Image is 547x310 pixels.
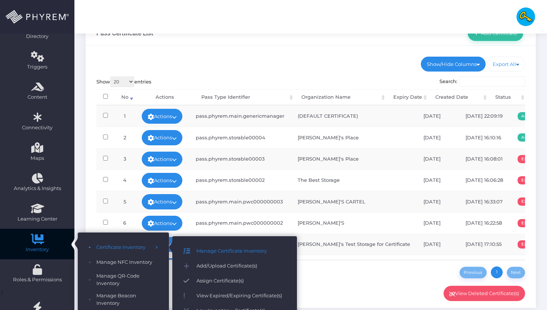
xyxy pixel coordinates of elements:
td: 4 [115,170,135,191]
a: Assign Certificate(s) [172,273,297,288]
a: 1 [491,266,503,278]
span: Manage Certificate Inventory [196,246,286,256]
a: Manage Certificate Inventory [172,244,297,259]
a: Actions [142,173,183,188]
span: Expired [518,155,541,163]
td: pass.phyrem.main.pwc000000002 [189,212,291,234]
td: [DATE] [417,191,459,212]
td: [DATE] 16:22:58 [459,212,511,234]
span: Certificate Inventory [96,243,150,252]
a: Certificate Inventory [78,240,169,255]
a: Add/Upload Certificate(s) [172,259,297,273]
span: Manage QR-Code Inventory [96,272,158,287]
span: Expired [518,197,541,206]
span: Inventory [5,246,70,253]
td: (DEFAULT CERTIFICATE) [291,105,417,127]
td: The Best Storage [291,170,417,191]
td: [DATE] [417,127,459,148]
th: No: activate to sort column ascending [115,89,135,105]
td: [DATE] 16:33:07 [459,191,511,212]
span: Expired [518,176,541,184]
th: Expiry Date: activate to sort column ascending [387,89,429,105]
td: Test Certificate 1 [291,255,417,276]
span: Content [5,94,70,101]
td: pass.phyrem.main.genericmanager [189,105,291,127]
td: pass.phyrem.storable00002 [189,170,291,191]
a: Actions [142,194,183,209]
td: [DATE] [417,255,459,276]
td: [DATE] [417,170,459,191]
span: Learning Center [5,215,70,223]
td: pass.phyrem.main.pwc000000003 [189,191,291,212]
a: Manage NFC Inventory [78,255,169,270]
span: Manage Beacon Inventory [96,292,158,307]
td: 3 [115,148,135,170]
td: 2 [115,127,135,148]
td: [DATE] [417,212,459,234]
span: Analytics & Insights [5,185,70,192]
td: 6 [115,212,135,234]
span: Connectivity [5,124,70,132]
td: [PERSON_NAME]'s Place [291,127,417,148]
td: [DATE] 17:10:55 [459,234,511,255]
input: Search: [460,76,525,87]
a: Actions [142,216,183,231]
th: Organization Name: activate to sort column ascending [295,89,386,105]
a: Export All [487,57,525,72]
span: Expired [518,240,541,249]
a: Actions [142,130,183,145]
a: Actions [142,109,183,124]
td: [DATE] [417,148,459,170]
td: [DATE] 16:08:01 [459,148,511,170]
span: View Expired/Expiring Certificate(s) [196,291,286,301]
span: Expired [518,219,541,227]
a: Actions [142,152,183,167]
td: [PERSON_NAME]'s Test Storage for Certificate [291,234,417,255]
span: Active [518,112,539,120]
td: [DATE] 22:09:19 [459,105,511,127]
span: Triggers [5,63,70,71]
select: Showentries [110,76,134,87]
a: Manage Beacon Inventory [78,290,169,309]
td: 5 [115,191,135,212]
a: Show/Hide Columns [421,57,486,72]
a: View Expired/Expiring Certificate(s) [172,288,297,303]
td: [DATE] 21:35:23 [459,255,511,276]
span: Manage NFC Inventory [96,257,158,267]
a: View Deleted Certificate(s) [444,286,525,301]
td: 1 [115,105,135,127]
td: [PERSON_NAME]'S [291,212,417,234]
span: Directory [5,33,70,40]
span: Roles & Permissions [5,276,70,284]
th: Actions [135,89,195,105]
td: [DATE] 16:10:16 [459,127,511,148]
td: [DATE] [417,234,459,255]
label: Search: [439,76,525,87]
th: Status: activate to sort column ascending [489,89,526,105]
a: Manage QR-Code Inventory [78,270,169,290]
td: [PERSON_NAME]'S CARTEL [291,191,417,212]
label: Show entries [96,76,151,87]
span: Active [518,133,539,142]
span: Assign Certificate(s) [196,276,286,286]
span: Add/Upload Certificate(s) [196,261,286,271]
span: Maps [31,155,44,162]
th: Created Date: activate to sort column ascending [429,89,489,105]
td: [PERSON_NAME]'s Place [291,148,417,170]
td: pass.phyrem.storable00001 [189,234,291,255]
td: pass.phyrem.storable00004 [189,127,291,148]
td: [DATE] 16:06:28 [459,170,511,191]
td: pass.phyrem.storable00003 [189,148,291,170]
td: [DATE] [417,105,459,127]
th: Pass Type Identifier: activate to sort column ascending [195,89,295,105]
